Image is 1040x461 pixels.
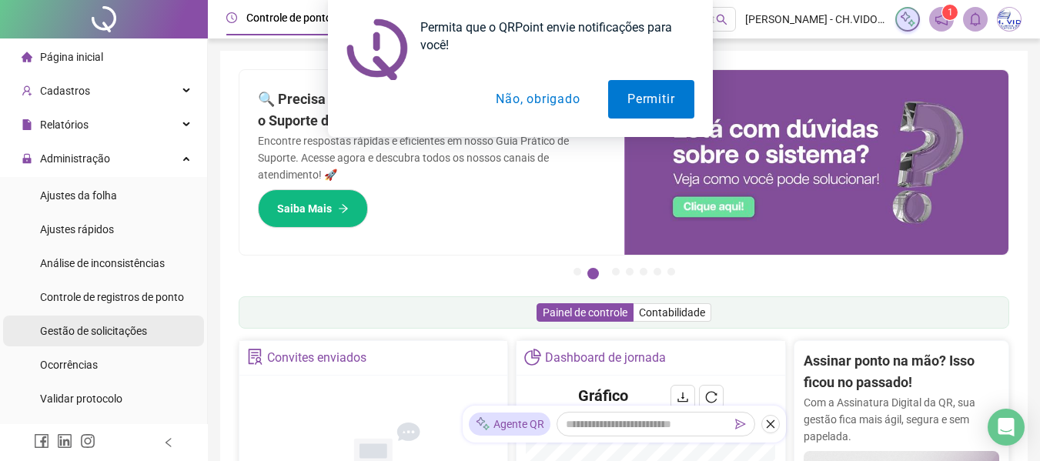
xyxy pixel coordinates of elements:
span: send [735,419,746,429]
span: Ajustes rápidos [40,223,114,236]
button: Não, obrigado [477,80,599,119]
button: Saiba Mais [258,189,368,228]
button: 3 [612,268,620,276]
span: Ocorrências [40,359,98,371]
button: 7 [667,268,675,276]
p: Encontre respostas rápidas e eficientes em nosso Guia Prático de Suporte. Acesse agora e descubra... [258,132,606,183]
span: lock [22,153,32,164]
span: Validar protocolo [40,393,122,405]
span: Painel de controle [543,306,627,319]
span: facebook [34,433,49,449]
span: Saiba Mais [277,200,332,217]
button: 1 [574,268,581,276]
span: Contabilidade [639,306,705,319]
img: banner%2F0cf4e1f0-cb71-40ef-aa93-44bd3d4ee559.png [624,70,1009,255]
span: solution [247,349,263,365]
span: Gestão de solicitações [40,325,147,337]
span: Controle de registros de ponto [40,291,184,303]
button: 5 [640,268,647,276]
span: pie-chart [524,349,540,365]
img: notification icon [346,18,408,80]
span: Ajustes da folha [40,189,117,202]
div: Agente QR [469,413,550,436]
div: Dashboard de jornada [545,345,666,371]
span: close [765,419,776,429]
button: Permitir [608,80,694,119]
span: download [677,391,689,403]
button: 4 [626,268,634,276]
button: 2 [587,268,599,279]
span: arrow-right [338,203,349,214]
div: Convites enviados [267,345,366,371]
span: instagram [80,433,95,449]
p: Com a Assinatura Digital da QR, sua gestão fica mais ágil, segura e sem papelada. [804,394,999,445]
span: Administração [40,152,110,165]
div: Open Intercom Messenger [988,409,1025,446]
button: 6 [654,268,661,276]
span: linkedin [57,433,72,449]
img: sparkle-icon.fc2bf0ac1784a2077858766a79e2daf3.svg [475,416,490,433]
span: Análise de inconsistências [40,257,165,269]
span: left [163,437,174,448]
div: Permita que o QRPoint envie notificações para você! [408,18,694,54]
h2: Assinar ponto na mão? Isso ficou no passado! [804,350,999,394]
span: reload [705,391,717,403]
h4: Gráfico [578,385,628,406]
